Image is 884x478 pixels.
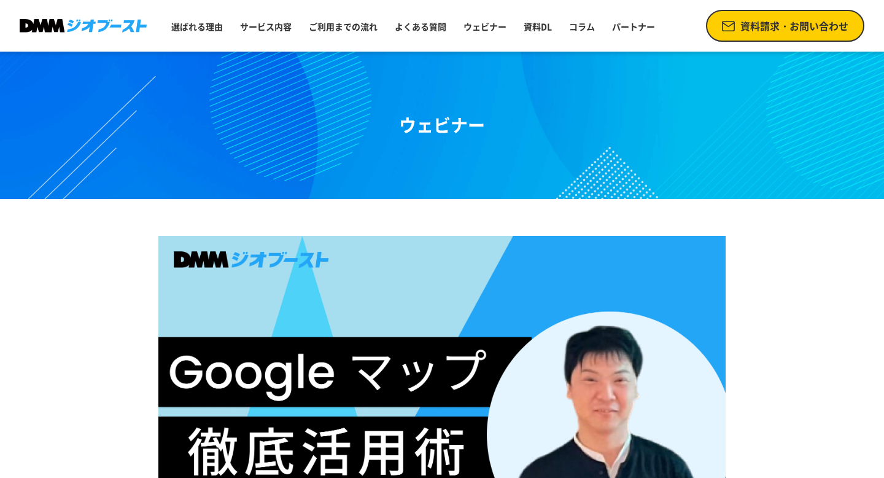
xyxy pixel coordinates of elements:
[459,15,511,37] a: ウェビナー
[304,15,382,37] a: ご利用までの流れ
[519,15,557,37] a: 資料DL
[166,15,228,37] a: 選ばれる理由
[20,19,147,33] img: DMMジオブースト
[390,15,451,37] a: よくある質問
[706,10,864,42] a: 資料請求・お問い合わせ
[564,15,600,37] a: コラム
[235,15,297,37] a: サービス内容
[740,18,848,33] span: 資料請求・お問い合わせ
[607,15,660,37] a: パートナー
[399,112,485,138] div: ウェビナー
